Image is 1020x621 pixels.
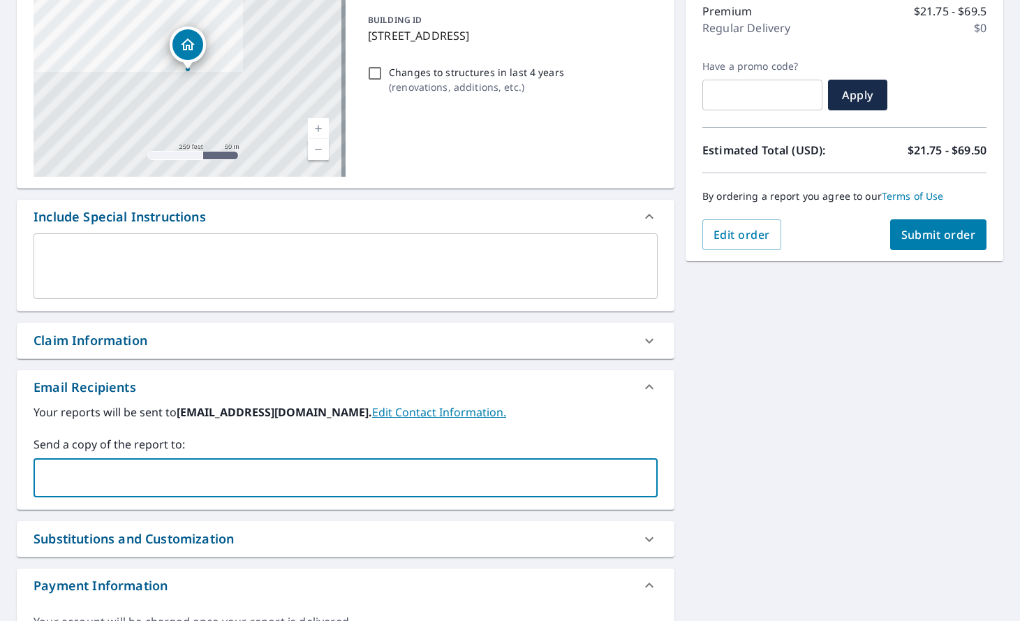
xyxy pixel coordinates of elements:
[828,80,887,110] button: Apply
[901,227,976,242] span: Submit order
[170,27,206,70] div: Dropped pin, building 1, Residential property, 916 Shoalcreek Pl Wilmington, NC 28405
[839,87,876,103] span: Apply
[702,219,781,250] button: Edit order
[914,3,986,20] p: $21.75 - $69.5
[17,370,674,404] div: Email Recipients
[702,60,822,73] label: Have a promo code?
[308,139,329,160] a: Current Level 17, Zoom Out
[702,142,845,159] p: Estimated Total (USD):
[368,14,422,26] p: BUILDING ID
[177,404,372,420] b: [EMAIL_ADDRESS][DOMAIN_NAME].
[702,3,752,20] p: Premium
[17,200,674,233] div: Include Special Instructions
[974,20,986,36] p: $0
[908,142,986,159] p: $21.75 - $69.50
[34,207,206,226] div: Include Special Instructions
[389,65,564,80] p: Changes to structures in last 4 years
[17,323,674,358] div: Claim Information
[308,118,329,139] a: Current Level 17, Zoom In
[34,436,658,453] label: Send a copy of the report to:
[17,569,674,602] div: Payment Information
[882,189,944,203] a: Terms of Use
[34,404,658,421] label: Your reports will be sent to
[34,378,136,397] div: Email Recipients
[34,529,234,548] div: Substitutions and Customization
[702,20,790,36] p: Regular Delivery
[372,404,506,420] a: EditContactInfo
[34,576,168,595] div: Payment Information
[890,219,987,250] button: Submit order
[702,190,986,203] p: By ordering a report you agree to our
[714,227,770,242] span: Edit order
[17,521,674,557] div: Substitutions and Customization
[34,331,147,350] div: Claim Information
[368,27,652,44] p: [STREET_ADDRESS]
[389,80,564,94] p: ( renovations, additions, etc. )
